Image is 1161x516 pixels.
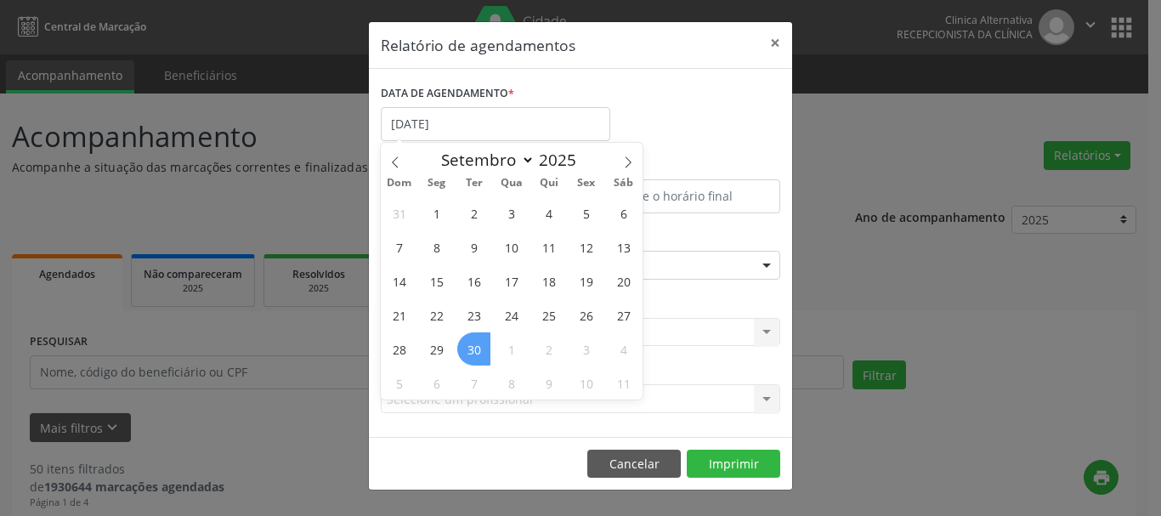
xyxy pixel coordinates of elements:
[382,366,416,400] span: Outubro 5, 2025
[532,332,565,366] span: Outubro 2, 2025
[381,34,575,56] h5: Relatório de agendamentos
[585,153,780,179] label: ATÉ
[495,230,528,264] span: Setembro 10, 2025
[607,196,640,230] span: Setembro 6, 2025
[532,298,565,332] span: Setembro 25, 2025
[495,264,528,298] span: Setembro 17, 2025
[495,196,528,230] span: Setembro 3, 2025
[457,264,490,298] span: Setembro 16, 2025
[433,148,535,172] select: Month
[532,366,565,400] span: Outubro 9, 2025
[495,366,528,400] span: Outubro 8, 2025
[569,332,603,366] span: Outubro 3, 2025
[569,366,603,400] span: Outubro 10, 2025
[420,332,453,366] span: Setembro 29, 2025
[758,22,792,64] button: Close
[532,196,565,230] span: Setembro 4, 2025
[535,149,591,171] input: Year
[420,230,453,264] span: Setembro 8, 2025
[493,178,530,189] span: Qua
[420,196,453,230] span: Setembro 1, 2025
[495,298,528,332] span: Setembro 24, 2025
[568,178,605,189] span: Sex
[607,332,640,366] span: Outubro 4, 2025
[457,366,490,400] span: Outubro 7, 2025
[382,298,416,332] span: Setembro 21, 2025
[585,179,780,213] input: Selecione o horário final
[457,332,490,366] span: Setembro 30, 2025
[687,450,780,479] button: Imprimir
[607,230,640,264] span: Setembro 13, 2025
[569,264,603,298] span: Setembro 19, 2025
[607,298,640,332] span: Setembro 27, 2025
[587,450,681,479] button: Cancelar
[457,196,490,230] span: Setembro 2, 2025
[382,196,416,230] span: Agosto 31, 2025
[569,230,603,264] span: Setembro 12, 2025
[607,366,640,400] span: Outubro 11, 2025
[569,196,603,230] span: Setembro 5, 2025
[381,81,514,107] label: DATA DE AGENDAMENTO
[382,230,416,264] span: Setembro 7, 2025
[382,332,416,366] span: Setembro 28, 2025
[530,178,568,189] span: Qui
[457,298,490,332] span: Setembro 23, 2025
[418,178,456,189] span: Seg
[607,264,640,298] span: Setembro 20, 2025
[381,107,610,141] input: Selecione uma data ou intervalo
[569,298,603,332] span: Setembro 26, 2025
[495,332,528,366] span: Outubro 1, 2025
[457,230,490,264] span: Setembro 9, 2025
[456,178,493,189] span: Ter
[420,298,453,332] span: Setembro 22, 2025
[420,366,453,400] span: Outubro 6, 2025
[532,264,565,298] span: Setembro 18, 2025
[381,178,418,189] span: Dom
[605,178,643,189] span: Sáb
[382,264,416,298] span: Setembro 14, 2025
[420,264,453,298] span: Setembro 15, 2025
[532,230,565,264] span: Setembro 11, 2025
